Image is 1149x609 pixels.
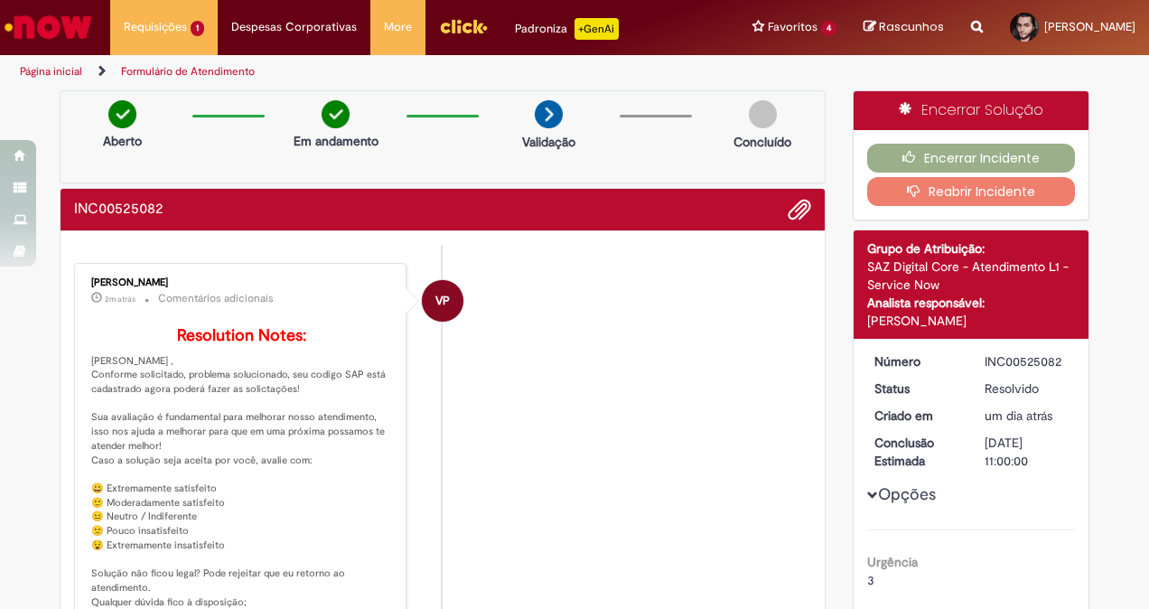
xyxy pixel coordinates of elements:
[108,100,136,128] img: check-circle-green.png
[733,133,791,151] p: Concluído
[861,352,972,370] dt: Número
[105,294,135,304] time: 01/10/2025 10:32:47
[384,18,412,36] span: More
[861,434,972,470] dt: Conclusão Estimada
[1044,19,1135,34] span: [PERSON_NAME]
[867,177,1076,206] button: Reabrir Incidente
[861,407,972,425] dt: Criado em
[821,21,836,36] span: 4
[861,379,972,398] dt: Status
[867,572,874,588] span: 3
[124,18,187,36] span: Requisições
[439,13,488,40] img: click_logo_yellow_360x200.png
[574,18,619,40] p: +GenAi
[322,100,350,128] img: check-circle-green.png
[867,312,1076,330] div: [PERSON_NAME]
[867,258,1076,294] div: SAZ Digital Core - Atendimento L1 - Service Now
[74,201,163,218] h2: INC00525082 Histórico de tíquete
[158,291,274,306] small: Comentários adicionais
[879,18,944,35] span: Rascunhos
[867,144,1076,173] button: Encerrar Incidente
[985,408,1052,424] time: 30/09/2025 08:33:51
[985,352,1069,370] div: INC00525082
[422,280,463,322] div: Victor Pasqual
[867,294,1076,312] div: Analista responsável:
[985,408,1052,424] span: um dia atrás
[20,64,82,79] a: Página inicial
[867,554,918,570] b: Urgência
[749,100,777,128] img: img-circle-grey.png
[121,64,255,79] a: Formulário de Atendimento
[191,21,204,36] span: 1
[535,100,563,128] img: arrow-next.png
[294,132,378,150] p: Em andamento
[435,279,450,323] span: VP
[788,198,811,221] button: Adicionar anexos
[522,133,575,151] p: Validação
[985,379,1069,398] div: Resolvido
[177,325,306,346] b: Resolution Notes:
[515,18,619,40] div: Padroniza
[854,91,1089,130] div: Encerrar Solução
[985,407,1069,425] div: 30/09/2025 08:33:51
[867,239,1076,258] div: Grupo de Atribuição:
[105,294,135,304] span: 2m atrás
[91,277,392,288] div: [PERSON_NAME]
[14,55,752,89] ul: Trilhas de página
[231,18,357,36] span: Despesas Corporativas
[103,132,142,150] p: Aberto
[864,19,944,36] a: Rascunhos
[768,18,817,36] span: Favoritos
[2,9,95,45] img: ServiceNow
[985,434,1069,470] div: [DATE] 11:00:00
